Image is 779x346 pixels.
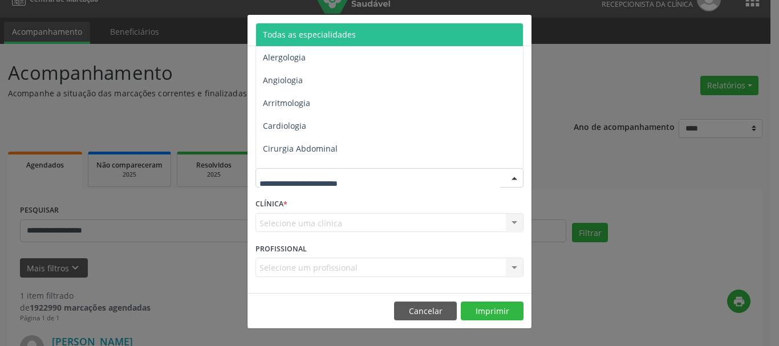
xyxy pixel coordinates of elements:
h5: Relatório de agendamentos [255,23,386,38]
span: Cirurgia Abdominal [263,143,338,154]
span: Cardiologia [263,120,306,131]
button: Close [509,15,531,43]
label: PROFISSIONAL [255,240,307,258]
span: Todas as especialidades [263,29,356,40]
span: Arritmologia [263,97,310,108]
button: Cancelar [394,302,457,321]
span: Angiologia [263,75,303,86]
span: Cirurgia Bariatrica [263,166,333,177]
span: Alergologia [263,52,306,63]
button: Imprimir [461,302,524,321]
label: CLÍNICA [255,196,287,213]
